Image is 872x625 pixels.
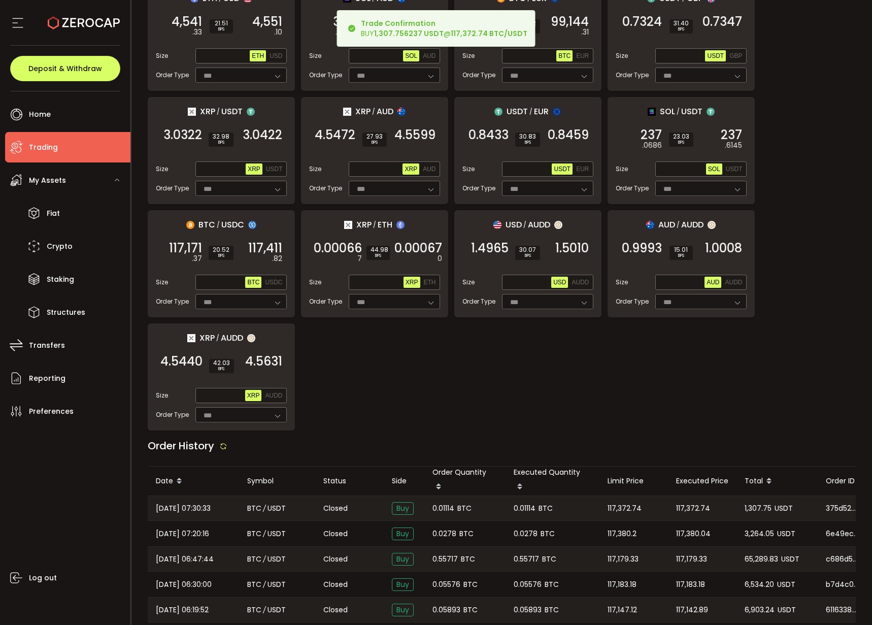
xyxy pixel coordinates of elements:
[724,163,745,175] button: USDT
[494,108,502,116] img: usdt_portfolio.svg
[396,221,405,229] img: eth_portfolio.svg
[270,52,282,59] span: USD
[514,528,538,540] span: 0.0278
[519,140,536,146] i: BPS
[216,334,219,343] em: /
[674,20,689,26] span: 31.40
[462,278,475,287] span: Size
[264,163,285,175] button: USDT
[213,247,229,253] span: 20.52
[676,579,705,590] span: 117,183.18
[199,332,215,344] span: XRP
[542,553,556,565] span: BTC
[468,130,509,140] span: 0.8433
[156,184,189,193] span: Order Type
[674,247,689,253] span: 15.01
[751,515,872,625] div: Chat Widget
[315,475,384,487] div: Status
[660,105,675,118] span: SOL
[616,71,649,80] span: Order Type
[554,166,571,173] span: USDT
[374,28,444,39] b: 1,307.756237 USDT
[463,604,478,616] span: BTC
[361,18,435,28] b: Trade Confirmation
[160,356,203,367] span: 4.5440
[556,50,573,61] button: BTC
[247,579,261,590] span: BTC
[403,50,419,61] button: SOL
[267,503,286,514] span: USDT
[552,163,573,175] button: USDT
[681,105,702,118] span: USDT
[156,410,189,419] span: Order Type
[432,553,458,565] span: 0.55717
[677,107,680,116] em: /
[432,503,454,514] span: 0.01114
[519,253,536,259] i: BPS
[725,140,742,151] em: .6145
[432,579,460,590] span: 0.05576
[267,604,286,616] span: USDT
[246,163,262,175] button: XRP
[574,163,591,175] button: EUR
[248,221,256,229] img: usdc_portfolio.svg
[267,579,286,590] span: USDT
[616,165,628,174] span: Size
[462,51,475,60] span: Size
[221,218,244,231] span: USDC
[323,579,348,590] span: Closed
[309,71,342,80] span: Order Type
[608,579,636,590] span: 117,183.18
[156,71,189,80] span: Order Type
[156,528,209,540] span: [DATE] 07:20:16
[553,279,566,286] span: USD
[432,604,460,616] span: 0.05893
[707,279,719,286] span: AUD
[745,503,772,514] span: 1,307.75
[553,108,561,116] img: eur_portfolio.svg
[355,105,371,118] span: XRP
[424,279,436,286] span: ETH
[622,17,662,27] span: 0.7324
[392,528,414,540] span: Buy
[421,50,438,61] button: AUD
[673,134,689,140] span: 23.03
[668,475,736,487] div: Executed Price
[745,553,778,565] span: 65,289.83
[529,107,532,116] em: /
[245,277,261,288] button: BTC
[616,184,649,193] span: Order Type
[192,253,202,264] em: .37
[247,108,255,116] img: usdt_portfolio.svg
[462,184,495,193] span: Order Type
[674,253,689,259] i: BPS
[392,578,414,591] span: Buy
[377,105,393,118] span: AUD
[247,604,261,616] span: BTC
[403,163,419,175] button: XRP
[247,553,261,565] span: BTC
[315,130,355,140] span: 4.5472
[616,297,649,306] span: Order Type
[187,334,195,342] img: xrp_portfolio.png
[736,473,818,490] div: Total
[545,579,559,590] span: BTC
[708,221,716,229] img: zuPXiwguUFiBOIQyqLOiXsnnNitlx7q4LCwEbLHADjIpTka+Lip0HH8D0VTrd02z+wEAAAAASUVORK5CYII=
[514,579,542,590] span: 0.05576
[29,338,65,353] span: Transfers
[314,243,362,253] span: 0.00066
[47,206,60,221] span: Fiat
[394,243,442,253] span: 0.00067
[371,253,386,259] i: BPS
[422,277,438,288] button: ETH
[706,163,722,175] button: SOL
[213,253,229,259] i: BPS
[404,277,420,288] button: XRP
[438,253,442,264] em: 0
[539,503,553,514] span: BTC
[514,553,539,565] span: 0.55717
[323,554,348,565] span: Closed
[457,503,472,514] span: BTC
[213,360,230,366] span: 42.03
[519,247,536,253] span: 30.07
